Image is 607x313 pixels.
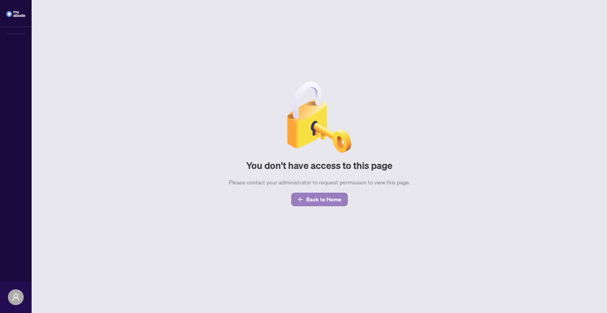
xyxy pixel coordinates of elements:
h2: You don't have access to this page [246,159,392,172]
div: Please contact your administrator to request permission to view this page. [229,178,410,187]
button: Back to Home [291,193,348,206]
span: Back to Home [306,193,341,206]
img: logo [6,11,25,17]
span: user [12,293,20,301]
span: arrow-left [298,197,303,202]
img: Null State Icon [284,82,355,153]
